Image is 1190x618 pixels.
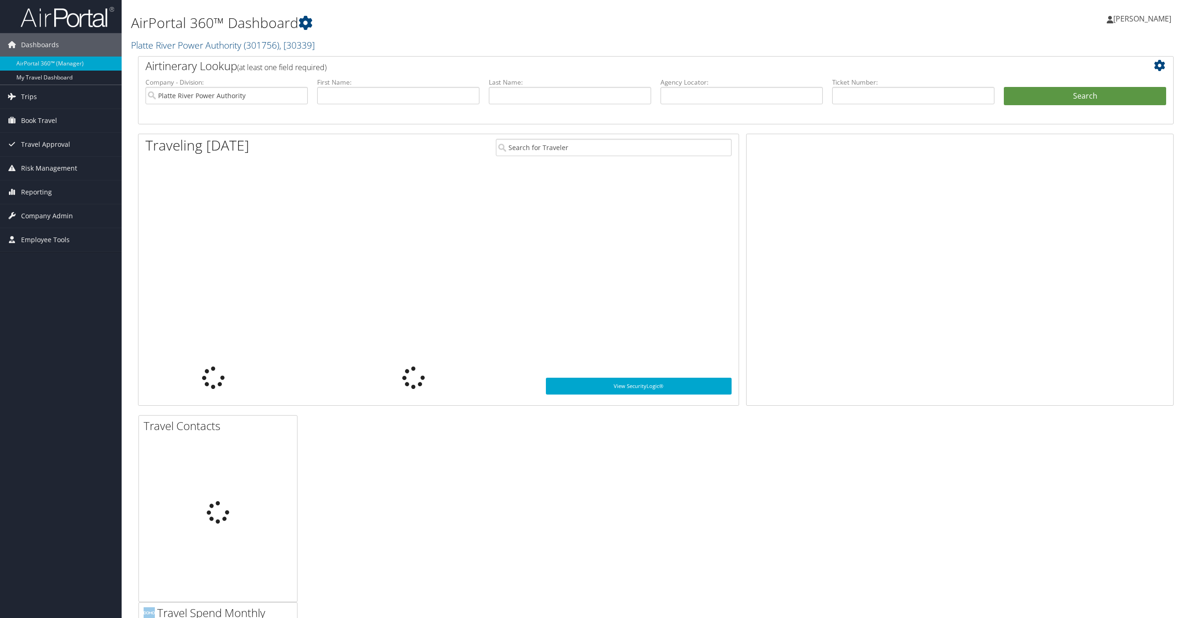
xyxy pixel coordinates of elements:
span: Trips [21,85,37,108]
label: Company - Division: [145,78,308,87]
span: Travel Approval [21,133,70,156]
label: Last Name: [489,78,651,87]
a: View SecurityLogic® [546,378,732,395]
span: Dashboards [21,33,59,57]
input: Search for Traveler [496,139,732,156]
span: Risk Management [21,157,77,180]
label: Agency Locator: [660,78,823,87]
label: Ticket Number: [832,78,994,87]
label: First Name: [317,78,479,87]
img: airportal-logo.png [21,6,114,28]
span: Company Admin [21,204,73,228]
span: (at least one field required) [237,62,327,72]
span: , [ 30339 ] [279,39,315,51]
span: ( 301756 ) [244,39,279,51]
span: [PERSON_NAME] [1113,14,1171,24]
h2: Travel Contacts [144,418,297,434]
button: Search [1004,87,1166,106]
span: Employee Tools [21,228,70,252]
a: Platte River Power Authority [131,39,315,51]
a: [PERSON_NAME] [1107,5,1181,33]
h1: Traveling [DATE] [145,136,249,155]
h1: AirPortal 360™ Dashboard [131,13,831,33]
span: Reporting [21,180,52,204]
h2: Airtinerary Lookup [145,58,1080,74]
span: Book Travel [21,109,57,132]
